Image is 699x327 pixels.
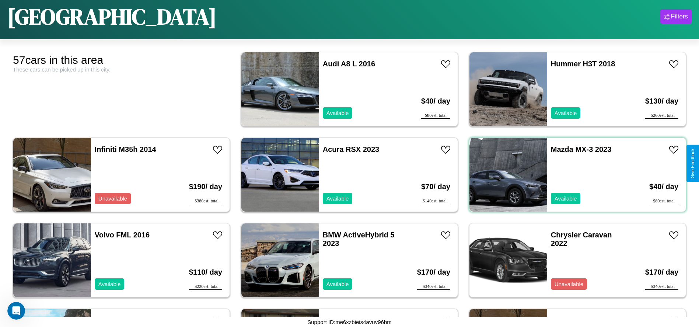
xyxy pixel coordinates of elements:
[326,108,349,118] p: Available
[7,302,25,320] iframe: Intercom live chat
[323,316,379,324] a: Ferrari F40 2023
[551,145,612,153] a: Mazda MX-3 2023
[645,90,678,113] h3: $ 130 / day
[551,60,615,68] a: Hummer H3T 2018
[421,90,450,113] h3: $ 40 / day
[421,113,450,119] div: $ 80 est. total
[95,316,146,324] a: Fiat 500X 2014
[555,279,583,289] p: Unavailable
[551,231,612,247] a: Chrysler Caravan 2022
[98,194,127,203] p: Unavailable
[649,198,678,204] div: $ 80 est. total
[13,54,230,66] div: 57 cars in this area
[323,145,379,153] a: Acura RSX 2023
[13,66,230,73] div: These cars can be picked up in this city.
[645,261,678,284] h3: $ 170 / day
[645,113,678,119] div: $ 260 est. total
[645,284,678,290] div: $ 340 est. total
[326,279,349,289] p: Available
[189,284,222,290] div: $ 220 est. total
[555,108,577,118] p: Available
[326,194,349,203] p: Available
[7,1,217,32] h1: [GEOGRAPHIC_DATA]
[421,198,450,204] div: $ 140 est. total
[189,175,222,198] h3: $ 190 / day
[671,13,688,20] div: Filters
[323,60,375,68] a: Audi A8 L 2016
[189,198,222,204] div: $ 380 est. total
[690,149,695,178] div: Give Feedback
[649,175,678,198] h3: $ 40 / day
[660,9,692,24] button: Filters
[417,284,450,290] div: $ 340 est. total
[98,279,121,289] p: Available
[95,231,150,239] a: Volvo FML 2016
[421,175,450,198] h3: $ 70 / day
[551,316,612,324] a: Infiniti Q70L 2022
[95,145,156,153] a: Infiniti M35h 2014
[555,194,577,203] p: Available
[417,261,450,284] h3: $ 170 / day
[189,261,222,284] h3: $ 110 / day
[323,231,395,247] a: BMW ActiveHybrid 5 2023
[307,317,391,327] p: Support ID: me6xzbieis4avuv96bm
